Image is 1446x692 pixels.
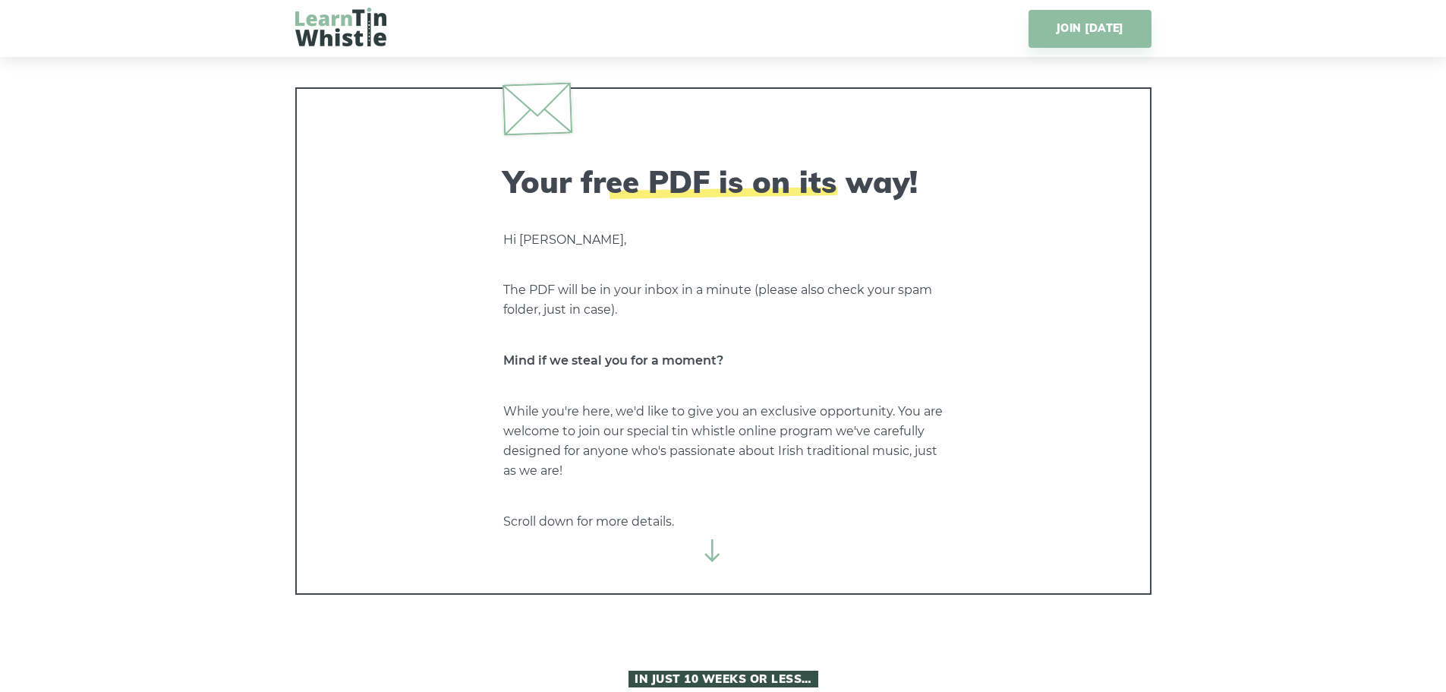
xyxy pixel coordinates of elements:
p: Scroll down for more details. [503,512,944,532]
img: envelope.svg [502,82,572,135]
p: The PDF will be in your inbox in a minute (please also check your spam folder, just in case). [503,280,944,320]
span: In Just 10 Weeks or Less… [628,671,818,687]
strong: Mind if we steal you for a moment? [503,353,723,368]
p: While you're here, we'd like to give you an exclusive opportunity. You are welcome to join our sp... [503,402,944,481]
img: LearnTinWhistle.com [295,8,386,46]
a: JOIN [DATE] [1029,10,1151,48]
h2: Your free PDF is on its way! [503,163,944,200]
p: Hi [PERSON_NAME], [503,230,944,250]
